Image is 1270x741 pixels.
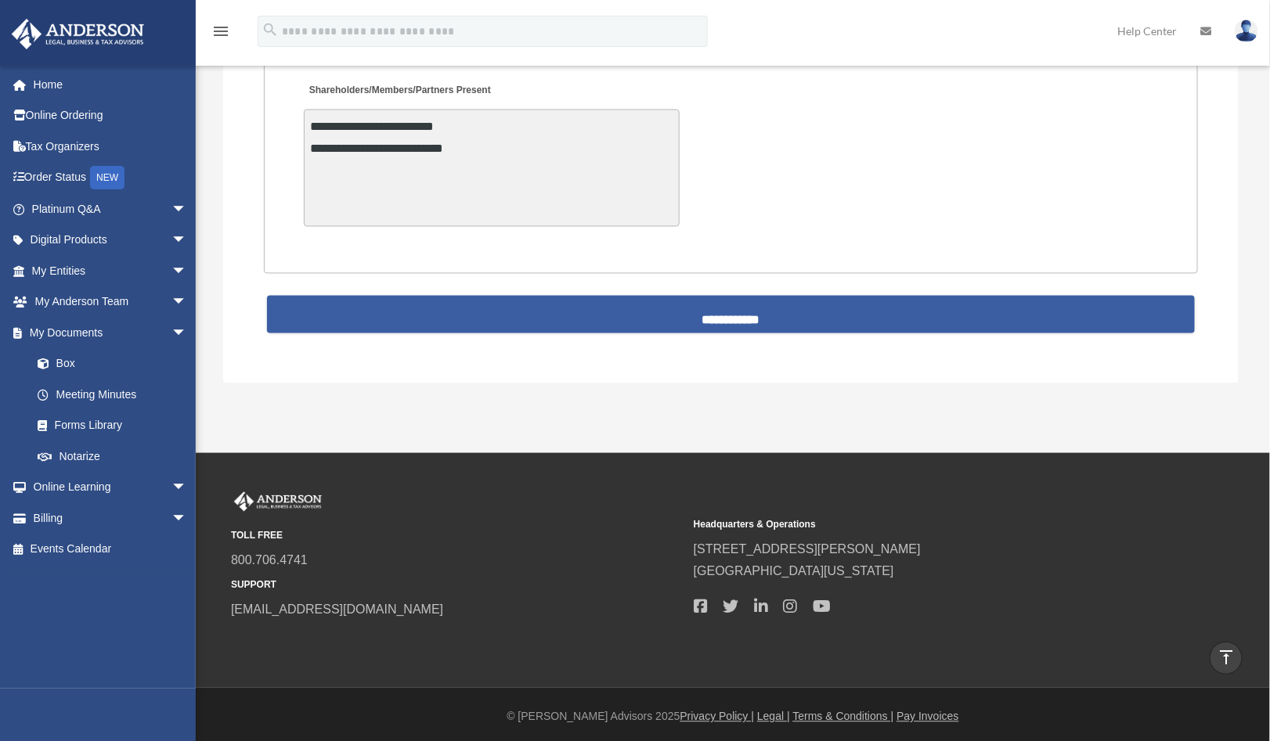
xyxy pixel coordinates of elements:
[262,21,279,38] i: search
[897,710,958,723] a: Pay Invoices
[11,162,211,194] a: Order StatusNEW
[11,472,211,503] a: Online Learningarrow_drop_down
[22,441,211,472] a: Notarize
[171,502,203,534] span: arrow_drop_down
[90,166,124,189] div: NEW
[304,81,495,103] label: Shareholders/Members/Partners Present
[22,379,203,410] a: Meeting Minutes
[171,317,203,349] span: arrow_drop_down
[171,255,203,287] span: arrow_drop_down
[22,410,211,441] a: Forms Library
[231,603,443,617] a: [EMAIL_ADDRESS][DOMAIN_NAME]
[231,577,683,594] small: SUPPORT
[11,255,211,286] a: My Entitiesarrow_drop_down
[680,710,755,723] a: Privacy Policy |
[171,472,203,504] span: arrow_drop_down
[793,710,894,723] a: Terms & Conditions |
[11,502,211,534] a: Billingarrow_drop_down
[11,131,211,162] a: Tax Organizers
[1210,642,1243,674] a: vertical_align_top
[694,517,1146,534] small: Headquarters & Operations
[11,193,211,225] a: Platinum Q&Aarrow_drop_down
[211,22,230,41] i: menu
[1217,648,1236,667] i: vertical_align_top
[11,534,211,565] a: Events Calendar
[171,193,203,225] span: arrow_drop_down
[11,69,211,100] a: Home
[211,27,230,41] a: menu
[11,317,211,348] a: My Documentsarrow_drop_down
[231,554,308,567] a: 800.706.4741
[171,225,203,257] span: arrow_drop_down
[171,286,203,318] span: arrow_drop_down
[694,543,921,556] a: [STREET_ADDRESS][PERSON_NAME]
[11,225,211,256] a: Digital Productsarrow_drop_down
[22,348,211,379] a: Box
[694,565,894,578] a: [GEOGRAPHIC_DATA][US_STATE]
[196,707,1270,727] div: © [PERSON_NAME] Advisors 2025
[11,286,211,318] a: My Anderson Teamarrow_drop_down
[1235,20,1258,42] img: User Pic
[11,100,211,131] a: Online Ordering
[757,710,790,723] a: Legal |
[231,528,683,545] small: TOLL FREE
[231,492,325,513] img: Anderson Advisors Platinum Portal
[7,19,149,49] img: Anderson Advisors Platinum Portal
